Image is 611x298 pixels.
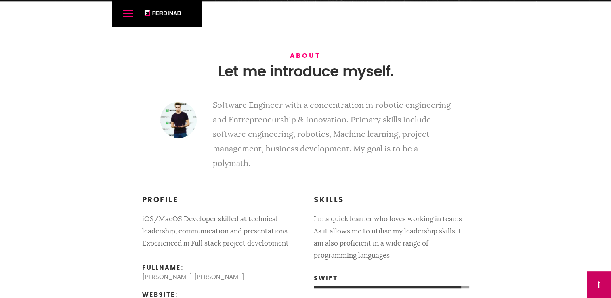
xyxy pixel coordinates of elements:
[123,13,133,14] span: Menu
[172,50,439,62] h5: About
[172,63,439,81] h1: Let me introduce myself.
[120,5,136,21] a: Menu
[314,213,469,262] p: I'm a quick learner who loves working in teams As it allows me to utilise my leadership skills. I...
[144,10,181,16] a: [PERSON_NAME]
[314,195,469,206] h3: Skills
[142,292,178,298] strong: Website:
[314,274,338,283] strong: Swift
[142,274,298,280] span: [PERSON_NAME] [PERSON_NAME]
[587,271,611,298] a: Back to Top
[160,102,197,138] img: Profile Picture
[142,195,298,206] h3: Profile
[142,213,298,250] p: iOS/MacOS Developer skilled at technical leadership, communication and presentations. Experienced...
[160,98,451,171] p: Software Engineer with a concentration in robotic engineering and Entrepreneurship & Innovation. ...
[142,265,184,271] strong: Fullname:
